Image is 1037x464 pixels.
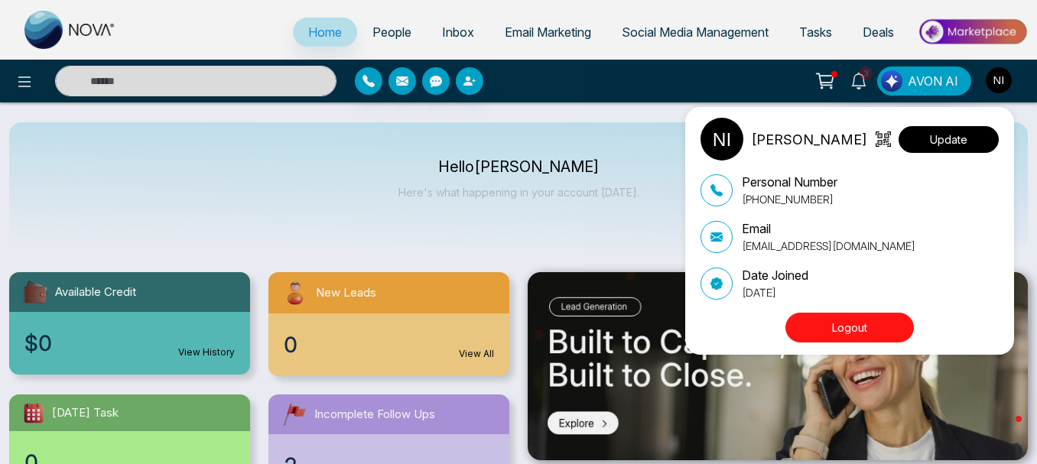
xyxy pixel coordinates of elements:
[742,219,915,238] p: Email
[742,191,837,207] p: [PHONE_NUMBER]
[742,238,915,254] p: [EMAIL_ADDRESS][DOMAIN_NAME]
[742,266,808,284] p: Date Joined
[742,284,808,300] p: [DATE]
[742,173,837,191] p: Personal Number
[899,126,999,153] button: Update
[985,412,1022,449] iframe: Intercom live chat
[785,313,914,342] button: Logout
[751,129,867,150] p: [PERSON_NAME]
